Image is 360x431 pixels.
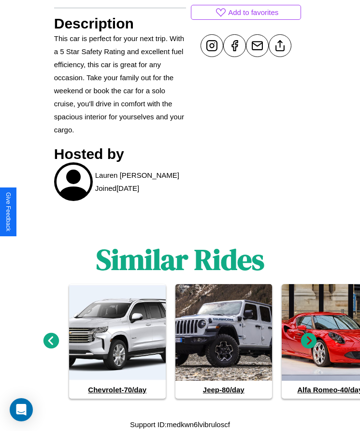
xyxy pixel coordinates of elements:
a: Jeep-80/day [175,284,272,399]
p: Joined [DATE] [95,182,139,195]
div: Open Intercom Messenger [10,398,33,421]
div: Give Feedback [5,192,12,231]
p: This car is perfect for your next trip. With a 5 Star Safety Rating and excellent fuel efficiency... [54,32,187,136]
h3: Hosted by [54,146,187,162]
p: Lauren [PERSON_NAME] [95,169,179,182]
h1: Similar Rides [96,240,264,279]
h4: Jeep - 80 /day [175,381,272,399]
a: Chevrolet-70/day [69,284,166,399]
p: Add to favorites [228,6,278,19]
p: Support ID: medkwn6lvibruloscf [130,418,230,431]
h4: Chevrolet - 70 /day [69,381,166,399]
button: Add to favorites [191,5,301,20]
h3: Description [54,15,187,32]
